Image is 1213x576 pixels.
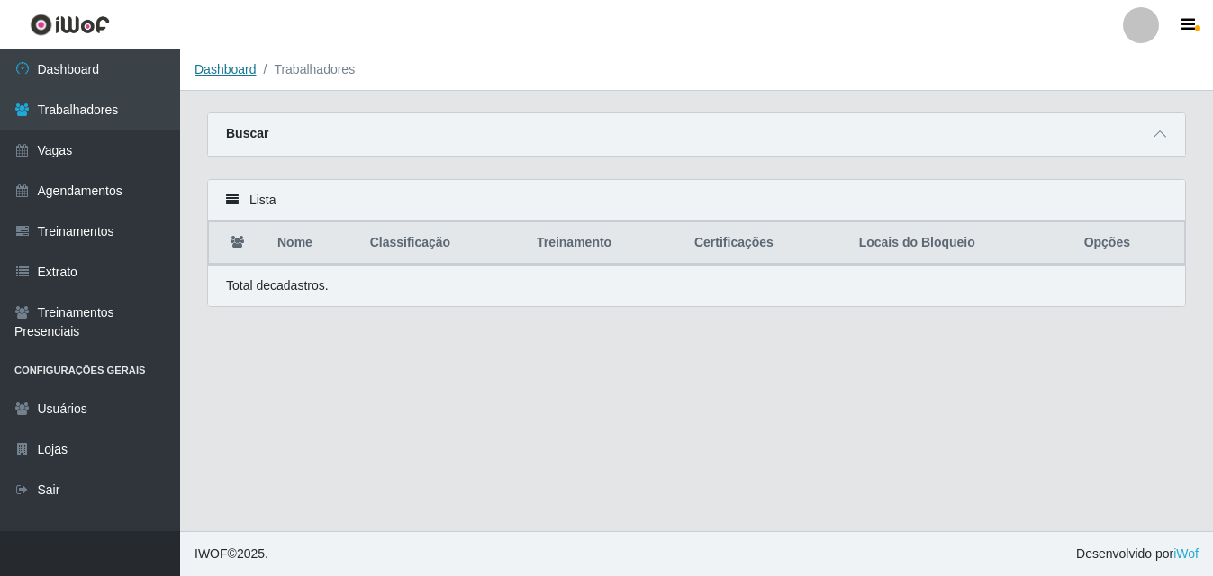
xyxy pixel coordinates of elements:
p: Total de cadastros. [226,276,329,295]
th: Certificações [683,222,848,265]
th: Nome [267,222,359,265]
th: Opções [1073,222,1185,265]
span: Desenvolvido por [1076,544,1199,563]
div: Lista [208,180,1185,221]
img: CoreUI Logo [30,13,110,36]
th: Classificação [359,222,526,265]
nav: breadcrumb [180,49,1213,91]
span: IWOF [195,546,228,561]
th: Treinamento [526,222,683,265]
a: Dashboard [195,62,257,76]
a: iWof [1173,546,1199,561]
li: Trabalhadores [257,60,356,79]
th: Locais do Bloqueio [848,222,1073,265]
strong: Buscar [226,126,268,140]
span: © 2025 . [195,544,268,563]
